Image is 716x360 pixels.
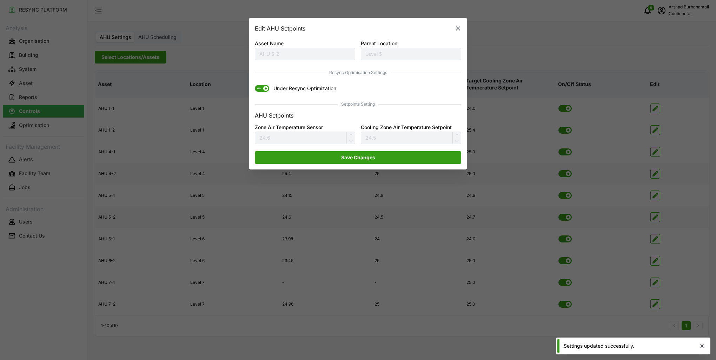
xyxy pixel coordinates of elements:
[564,342,694,349] div: Settings updated successfully.
[255,111,293,120] p: AHU Setpoints
[361,124,452,131] label: Cooling Zone Air Temperature Setpoint
[255,124,323,131] label: Zone Air Temperature Sensor
[255,40,284,47] label: Asset Name
[255,26,305,31] h2: Edit AHU Setpoints
[255,69,461,76] span: Resync Optimisation Settings
[361,40,397,47] label: Parent Location
[255,85,263,92] span: ON
[341,152,375,164] span: Save Changes
[255,101,461,108] span: Setpoints Setting
[255,151,461,164] button: Save Changes
[269,85,336,92] span: Under Resync Optimization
